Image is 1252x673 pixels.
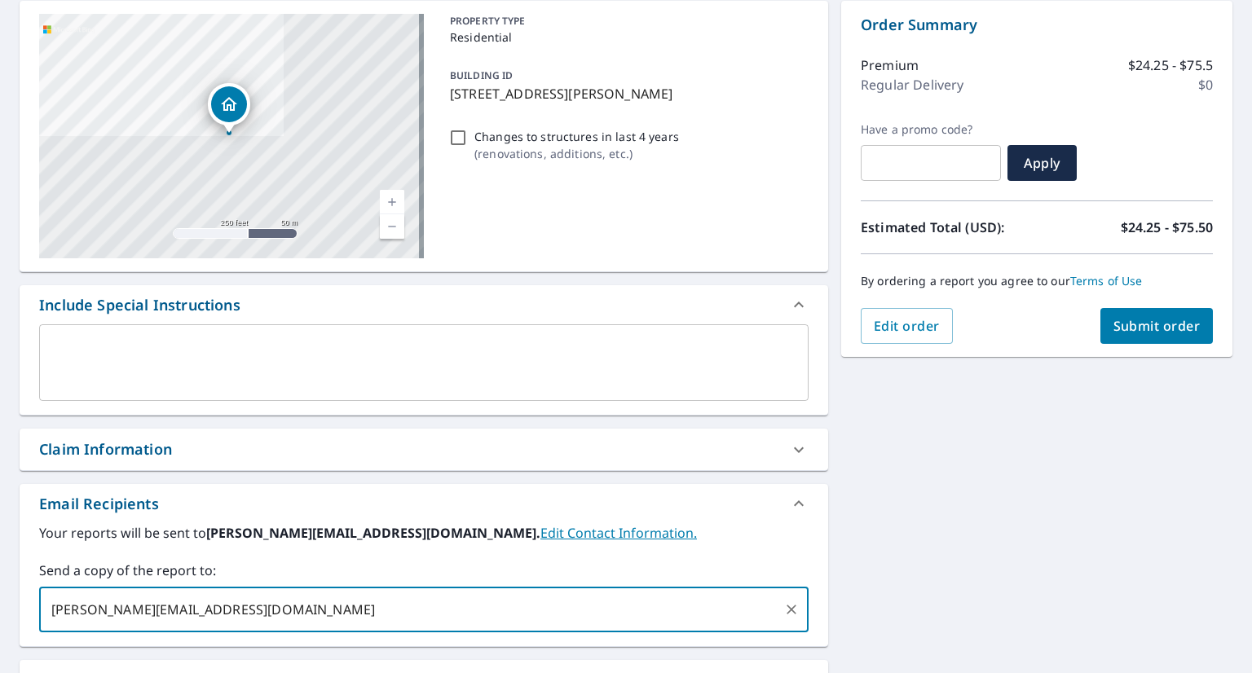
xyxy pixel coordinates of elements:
p: $0 [1198,75,1213,95]
div: Dropped pin, building 1, Residential property, 3723 Dartmouth Dr Minnetonka, MN 55345 [208,83,250,134]
div: Email Recipients [20,484,828,523]
label: Have a promo code? [861,122,1001,137]
a: Terms of Use [1070,273,1143,288]
p: PROPERTY TYPE [450,14,802,29]
p: Estimated Total (USD): [861,218,1037,237]
p: BUILDING ID [450,68,513,82]
p: Premium [861,55,919,75]
p: $24.25 - $75.5 [1128,55,1213,75]
p: Residential [450,29,802,46]
a: Current Level 17, Zoom Out [380,214,404,239]
a: EditContactInfo [540,524,697,542]
p: Changes to structures in last 4 years [474,128,679,145]
div: Include Special Instructions [39,294,240,316]
p: By ordering a report you agree to our [861,274,1213,288]
button: Edit order [861,308,953,344]
div: Claim Information [20,429,828,470]
button: Apply [1007,145,1077,181]
a: Current Level 17, Zoom In [380,190,404,214]
p: Regular Delivery [861,75,963,95]
button: Submit order [1100,308,1214,344]
label: Your reports will be sent to [39,523,809,543]
b: [PERSON_NAME][EMAIL_ADDRESS][DOMAIN_NAME]. [206,524,540,542]
span: Apply [1021,154,1064,172]
button: Clear [780,598,803,621]
div: Include Special Instructions [20,285,828,324]
label: Send a copy of the report to: [39,561,809,580]
span: Edit order [874,317,940,335]
p: $24.25 - $75.50 [1121,218,1213,237]
p: ( renovations, additions, etc. ) [474,145,679,162]
span: Submit order [1113,317,1201,335]
p: Order Summary [861,14,1213,36]
p: [STREET_ADDRESS][PERSON_NAME] [450,84,802,103]
div: Claim Information [39,438,172,460]
div: Email Recipients [39,493,159,515]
